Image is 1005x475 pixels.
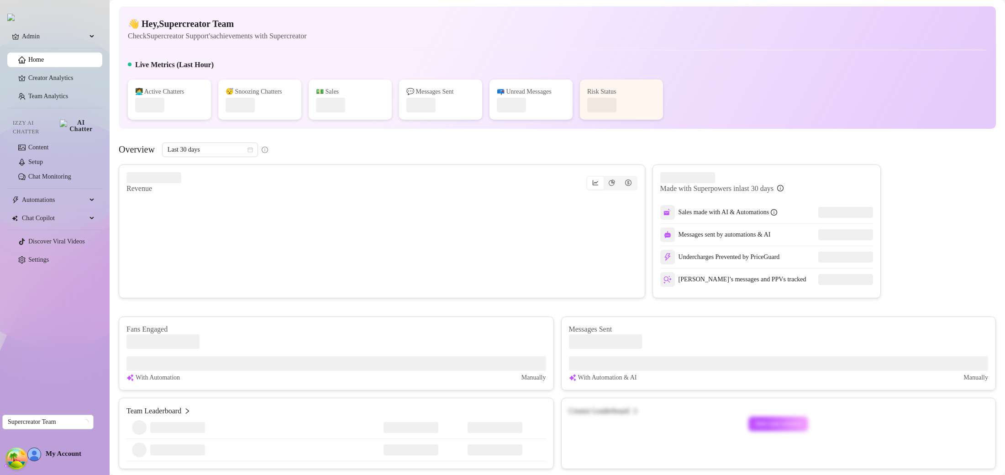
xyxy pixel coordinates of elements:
article: Team Leaderboard [126,406,181,417]
article: Manually [963,373,988,383]
article: Revenue [126,183,181,194]
a: Home [28,56,44,63]
a: Chat Monitoring [28,173,71,180]
img: AI Chatter [60,120,95,132]
article: Manually [521,373,546,383]
img: logo.svg [7,14,15,21]
button: Open Tanstack query devtools [7,449,26,468]
img: AD_cMMTxCeTpmN1d5MnKJ1j-_uXZCpTKapSSqNGg4PyXtR_tCW7gZXTNmFz2tpVv9LSyNV7ff1CaS4f4q0HLYKULQOwoM5GQR... [28,448,41,461]
article: Check Supercreator Support's achievements with Supercreator [128,30,307,42]
div: 😴 Snoozing Chatters [226,87,294,97]
div: 👩‍💻 Active Chatters [135,87,204,97]
span: info-circle [262,147,268,153]
img: svg%3e [663,208,672,216]
span: crown [12,33,19,40]
span: dollar-circle [625,179,631,186]
div: 💵 Sales [316,87,384,97]
span: line-chart [592,179,599,186]
span: build [5,462,11,468]
span: Admin [22,29,87,44]
article: Messages Sent [569,324,989,334]
a: Settings [28,256,49,263]
span: calendar [247,147,253,153]
span: thunderbolt [12,196,19,204]
a: Discover Viral Videos [28,238,85,245]
div: segmented control [586,176,637,190]
img: svg%3e [663,253,672,261]
span: Supercreator Team [8,415,88,429]
span: My Account [46,450,81,457]
span: Chat Copilot [22,211,87,226]
img: Chat Copilot [12,215,18,222]
span: loading [83,419,89,425]
article: Fans Engaged [126,324,546,334]
a: Setup [28,158,43,165]
h4: 👋 Hey, Supercreator Team [128,17,307,30]
h5: Live Metrics (Last Hour) [135,59,214,70]
img: svg%3e [664,231,671,238]
div: 📪 Unread Messages [497,87,565,97]
img: svg%3e [663,275,672,284]
div: Undercharges Prevented by PriceGuard [660,250,780,264]
span: Last 30 days [168,143,253,157]
span: right [184,406,190,417]
article: With Automation & AI [578,373,637,383]
span: Automations [22,193,87,207]
span: info-circle [771,209,777,216]
a: Creator Analytics [28,71,95,85]
a: Content [28,144,48,151]
span: info-circle [777,185,784,191]
img: svg%3e [126,373,134,383]
span: pie-chart [609,179,615,186]
div: Messages sent by automations & AI [660,227,771,242]
div: [PERSON_NAME]’s messages and PPVs tracked [660,272,806,287]
article: With Automation [136,373,180,383]
span: Izzy AI Chatter [13,119,56,136]
div: Risk Status [587,87,656,97]
a: Team Analytics [28,93,68,100]
div: Sales made with AI & Automations [679,207,778,217]
img: svg%3e [569,373,576,383]
article: Made with Superpowers in last 30 days [660,183,773,194]
div: 💬 Messages Sent [406,87,475,97]
article: Overview [119,142,155,156]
